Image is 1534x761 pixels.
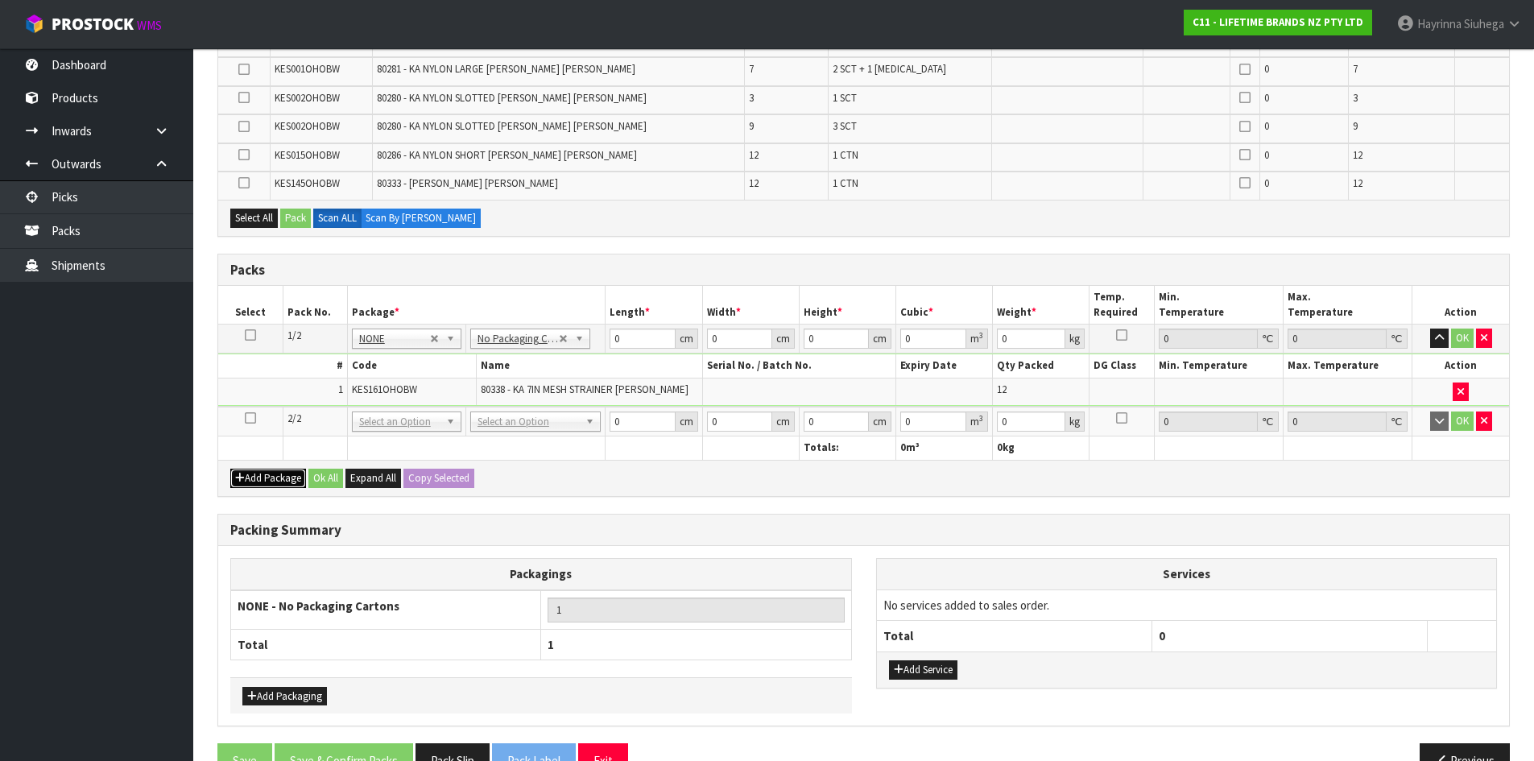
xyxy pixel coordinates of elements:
[997,383,1007,396] span: 12
[833,176,858,190] span: 1 CTN
[377,62,635,76] span: 80281 - KA NYLON LARGE [PERSON_NAME] [PERSON_NAME]
[347,286,606,324] th: Package
[218,354,347,378] th: #
[548,637,554,652] span: 1
[1154,354,1283,378] th: Min. Temperature
[676,329,698,349] div: cm
[403,469,474,488] button: Copy Selected
[749,119,754,133] span: 9
[313,209,362,228] label: Scan ALL
[481,383,688,396] span: 80338 - KA 7IN MESH STRAINER [PERSON_NAME]
[749,91,754,105] span: 3
[702,286,799,324] th: Width
[1412,354,1509,378] th: Action
[377,148,637,162] span: 80286 - KA NYLON SHORT [PERSON_NAME] [PERSON_NAME]
[231,559,852,590] th: Packagings
[52,14,134,35] span: ProStock
[676,412,698,432] div: cm
[275,119,340,133] span: KES002OHOBW
[345,469,401,488] button: Expand All
[230,469,306,488] button: Add Package
[833,119,857,133] span: 3 SCT
[359,329,430,349] span: NONE
[24,14,44,34] img: cube-alt.png
[477,354,703,378] th: Name
[218,286,283,324] th: Select
[702,354,895,378] th: Serial No. / Batch No.
[877,559,1497,589] th: Services
[275,91,340,105] span: KES002OHOBW
[275,148,340,162] span: KES015OHOBW
[1387,329,1408,349] div: ℃
[997,440,1003,454] span: 0
[1451,412,1474,431] button: OK
[1264,176,1269,190] span: 0
[1065,329,1085,349] div: kg
[377,91,647,105] span: 80280 - KA NYLON SLOTTED [PERSON_NAME] [PERSON_NAME]
[1353,91,1358,105] span: 3
[1283,354,1412,378] th: Max. Temperature
[896,286,993,324] th: Cubic
[361,209,481,228] label: Scan By [PERSON_NAME]
[966,329,988,349] div: m
[137,18,162,33] small: WMS
[1451,329,1474,348] button: OK
[1264,148,1269,162] span: 0
[1464,16,1504,31] span: Siuhega
[833,91,857,105] span: 1 SCT
[1353,148,1362,162] span: 12
[275,62,340,76] span: KES001OHOBW
[993,354,1090,378] th: Qty Packed
[1264,91,1269,105] span: 0
[287,412,301,425] span: 2/2
[1154,286,1283,324] th: Min. Temperature
[338,383,343,396] span: 1
[869,412,891,432] div: cm
[283,286,347,324] th: Pack No.
[1353,62,1358,76] span: 7
[308,469,343,488] button: Ok All
[966,412,988,432] div: m
[1090,354,1154,378] th: DG Class
[1412,286,1509,324] th: Action
[242,687,327,706] button: Add Packaging
[478,329,559,349] span: No Packaging Cartons
[900,440,906,454] span: 0
[1193,15,1363,29] strong: C11 - LIFETIME BRANDS NZ PTY LTD
[350,471,396,485] span: Expand All
[359,412,440,432] span: Select an Option
[238,598,399,614] strong: NONE - No Packaging Cartons
[231,629,541,660] th: Total
[1159,628,1165,643] span: 0
[889,660,957,680] button: Add Service
[230,209,278,228] button: Select All
[749,62,754,76] span: 7
[993,436,1090,460] th: kg
[1417,16,1462,31] span: Hayrinna
[1090,286,1154,324] th: Temp. Required
[230,263,1497,278] h3: Packs
[749,148,759,162] span: 12
[478,412,579,432] span: Select an Option
[1258,412,1279,432] div: ℃
[877,621,1152,651] th: Total
[993,286,1090,324] th: Weight
[772,329,795,349] div: cm
[1387,412,1408,432] div: ℃
[1264,62,1269,76] span: 0
[352,383,417,396] span: KES161OHOBW
[877,589,1497,620] td: No services added to sales order.
[979,330,983,341] sup: 3
[833,148,858,162] span: 1 CTN
[799,286,895,324] th: Height
[287,329,301,342] span: 1/2
[275,176,340,190] span: KES145OHOBW
[230,523,1497,538] h3: Packing Summary
[1264,119,1269,133] span: 0
[869,329,891,349] div: cm
[896,354,993,378] th: Expiry Date
[749,176,759,190] span: 12
[347,354,476,378] th: Code
[606,286,702,324] th: Length
[1283,286,1412,324] th: Max. Temperature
